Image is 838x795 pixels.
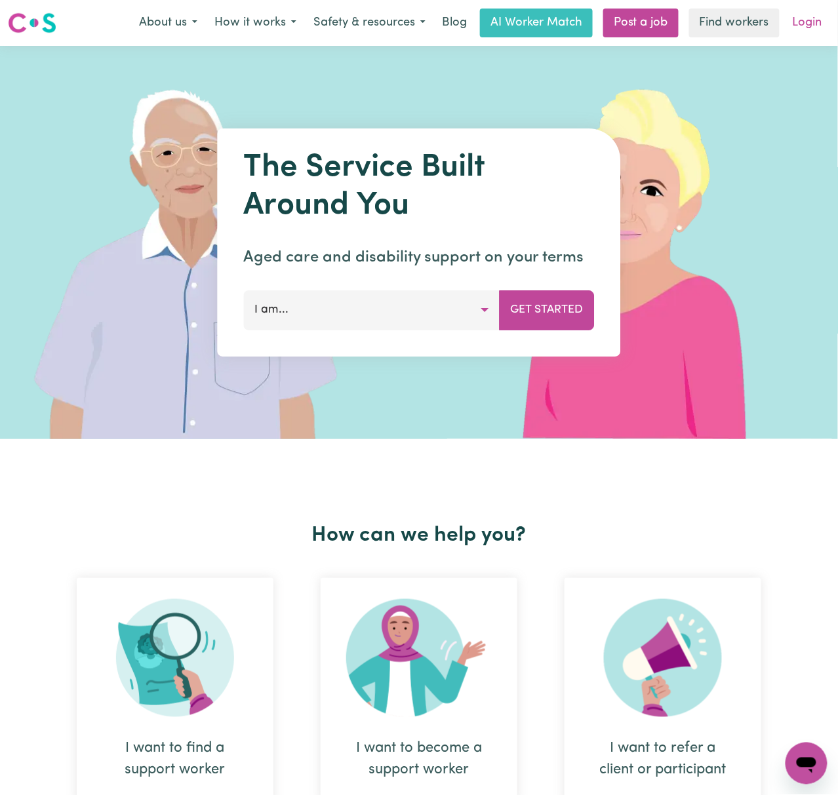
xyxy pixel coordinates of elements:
div: I want to refer a client or participant [596,738,730,781]
img: Refer [604,599,722,717]
a: Find workers [689,9,780,37]
a: Post a job [603,9,679,37]
button: I am... [244,290,500,330]
a: AI Worker Match [480,9,593,37]
button: Get Started [500,290,595,330]
img: Become Worker [346,599,492,717]
button: How it works [206,9,305,37]
img: Careseekers logo [8,11,56,35]
div: I want to become a support worker [352,738,486,781]
button: About us [130,9,206,37]
h1: The Service Built Around You [244,149,595,225]
a: Careseekers logo [8,8,56,38]
img: Search [116,599,234,717]
a: Login [785,9,830,37]
p: Aged care and disability support on your terms [244,246,595,269]
h2: How can we help you? [53,523,785,548]
button: Safety & resources [305,9,434,37]
div: I want to find a support worker [108,738,242,781]
a: Blog [434,9,475,37]
iframe: Button to launch messaging window [786,743,828,785]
